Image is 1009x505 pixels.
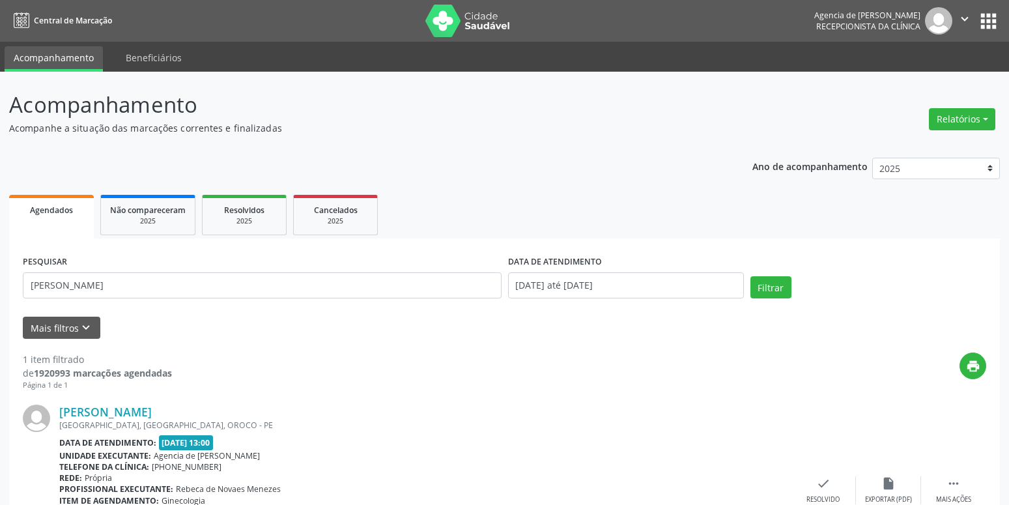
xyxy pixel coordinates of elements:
[79,321,93,335] i: keyboard_arrow_down
[925,7,952,35] img: img
[117,46,191,69] a: Beneficiários
[59,405,152,419] a: [PERSON_NAME]
[5,46,103,72] a: Acompanhamento
[34,15,112,26] span: Central de Marcação
[303,216,368,226] div: 2025
[212,216,277,226] div: 2025
[508,272,744,298] input: Selecione um intervalo
[9,121,703,135] p: Acompanhe a situação das marcações correntes e finalizadas
[110,216,186,226] div: 2025
[959,353,986,379] button: print
[30,205,73,216] span: Agendados
[59,420,791,431] div: [GEOGRAPHIC_DATA], [GEOGRAPHIC_DATA], OROCO - PE
[110,205,186,216] span: Não compareceram
[34,367,172,379] strong: 1920993 marcações agendadas
[936,495,971,504] div: Mais ações
[816,21,920,32] span: Recepcionista da clínica
[750,276,791,298] button: Filtrar
[85,472,112,483] span: Própria
[814,10,920,21] div: Agencia de [PERSON_NAME]
[952,7,977,35] button: 
[23,380,172,391] div: Página 1 de 1
[929,108,995,130] button: Relatórios
[9,89,703,121] p: Acompanhamento
[59,472,82,483] b: Rede:
[9,10,112,31] a: Central de Marcação
[806,495,840,504] div: Resolvido
[966,359,980,373] i: print
[816,476,831,491] i: check
[59,437,156,448] b: Data de atendimento:
[23,366,172,380] div: de
[59,461,149,472] b: Telefone da clínica:
[946,476,961,491] i: 
[159,435,214,450] span: [DATE] 13:00
[23,353,172,366] div: 1 item filtrado
[152,461,221,472] span: [PHONE_NUMBER]
[977,10,1000,33] button: apps
[59,450,151,461] b: Unidade executante:
[314,205,358,216] span: Cancelados
[881,476,896,491] i: insert_drive_file
[958,12,972,26] i: 
[752,158,868,174] p: Ano de acompanhamento
[865,495,912,504] div: Exportar (PDF)
[59,483,173,495] b: Profissional executante:
[23,405,50,432] img: img
[23,252,67,272] label: PESQUISAR
[23,317,100,339] button: Mais filtroskeyboard_arrow_down
[23,272,502,298] input: Nome, código do beneficiário ou CPF
[154,450,260,461] span: Agencia de [PERSON_NAME]
[508,252,602,272] label: DATA DE ATENDIMENTO
[176,483,281,495] span: Rebeca de Novaes Menezes
[224,205,264,216] span: Resolvidos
